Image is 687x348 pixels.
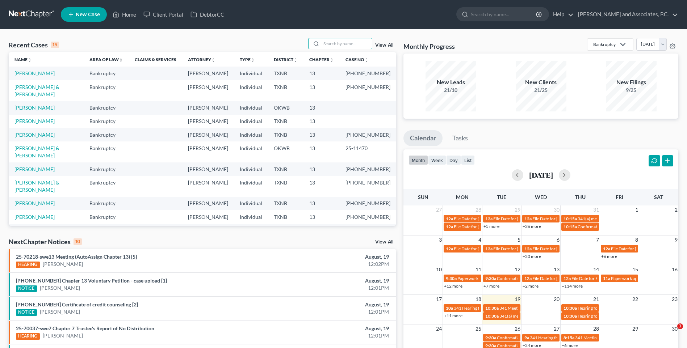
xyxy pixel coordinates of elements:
[454,305,519,311] span: 341 Hearing for [PERSON_NAME]
[84,115,129,128] td: Bankruptcy
[84,128,129,141] td: Bankruptcy
[89,57,123,62] a: Area of Lawunfold_more
[446,246,453,251] span: 12a
[340,141,396,162] td: 25-11470
[603,246,610,251] span: 12a
[553,295,560,304] span: 20
[446,305,453,311] span: 10a
[303,67,340,80] td: 13
[43,260,83,268] a: [PERSON_NAME]
[485,276,496,281] span: 9:30a
[485,305,499,311] span: 10:30a
[426,78,476,86] div: New Leads
[303,128,340,141] td: 13
[493,216,551,221] span: File Date for [PERSON_NAME]
[478,235,482,244] span: 4
[575,194,586,200] span: Thu
[475,324,482,333] span: 25
[14,132,55,138] a: [PERSON_NAME]
[14,57,32,62] a: Nameunfold_more
[564,276,571,281] span: 12a
[564,216,577,221] span: 10:15a
[14,70,55,76] a: [PERSON_NAME]
[234,128,268,141] td: Individual
[524,276,532,281] span: 12a
[523,343,541,348] a: +24 more
[269,284,389,292] div: 12:01PM
[418,194,428,200] span: Sun
[375,239,393,245] a: View All
[592,324,600,333] span: 28
[475,295,482,304] span: 18
[471,8,537,21] input: Search by name...
[564,305,577,311] span: 10:30a
[444,283,462,289] a: +12 more
[632,295,639,304] span: 22
[234,176,268,196] td: Individual
[595,235,600,244] span: 7
[514,205,521,214] span: 29
[601,254,617,259] a: +6 more
[14,166,55,172] a: [PERSON_NAME]
[674,235,678,244] span: 9
[562,343,578,348] a: +6 more
[564,313,577,319] span: 10:30a
[182,128,234,141] td: [PERSON_NAME]
[268,128,303,141] td: TXNB
[438,235,443,244] span: 3
[16,285,37,292] div: NOTICE
[269,260,389,268] div: 12:02PM
[578,305,646,311] span: Hearing for Total Alloy Foundry, Inc.
[293,58,298,62] i: unfold_more
[549,8,574,21] a: Help
[182,176,234,196] td: [PERSON_NAME]
[182,210,234,224] td: [PERSON_NAME]
[632,324,639,333] span: 29
[454,224,550,229] span: File Date for [PERSON_NAME] & [PERSON_NAME]
[564,335,574,340] span: 8:15a
[234,67,268,80] td: Individual
[340,128,396,141] td: [PHONE_NUMBER]
[674,205,678,214] span: 2
[234,197,268,210] td: Individual
[592,295,600,304] span: 21
[14,118,55,124] a: [PERSON_NAME]
[84,80,129,101] td: Bankruptcy
[671,265,678,274] span: 16
[14,200,55,206] a: [PERSON_NAME]
[671,295,678,304] span: 23
[530,335,638,340] span: 341 Hearing for [PERSON_NAME][GEOGRAPHIC_DATA]
[268,176,303,196] td: TXNB
[516,86,566,94] div: 21/25
[523,224,541,229] a: +36 more
[269,277,389,284] div: August, 19
[556,235,560,244] span: 6
[611,276,683,281] span: Paperwork appt for [PERSON_NAME]
[43,332,83,339] a: [PERSON_NAME]
[188,57,215,62] a: Attorneyunfold_more
[483,283,499,289] a: +7 more
[234,162,268,176] td: Individual
[375,43,393,48] a: View All
[211,58,215,62] i: unfold_more
[428,155,446,165] button: week
[330,58,334,62] i: unfold_more
[340,67,396,80] td: [PHONE_NUMBER]
[234,101,268,114] td: Individual
[553,324,560,333] span: 27
[234,115,268,128] td: Individual
[268,67,303,80] td: TXNB
[435,295,443,304] span: 17
[444,313,462,318] a: +11 more
[592,205,600,214] span: 31
[514,295,521,304] span: 19
[274,57,298,62] a: Districtunfold_more
[16,309,37,316] div: NOTICE
[426,86,476,94] div: 21/10
[84,176,129,196] td: Bankruptcy
[182,162,234,176] td: [PERSON_NAME]
[485,216,493,221] span: 12a
[499,313,604,319] span: 341(a) meeting for [PERSON_NAME] [PERSON_NAME]
[654,194,663,200] span: Sat
[514,324,521,333] span: 26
